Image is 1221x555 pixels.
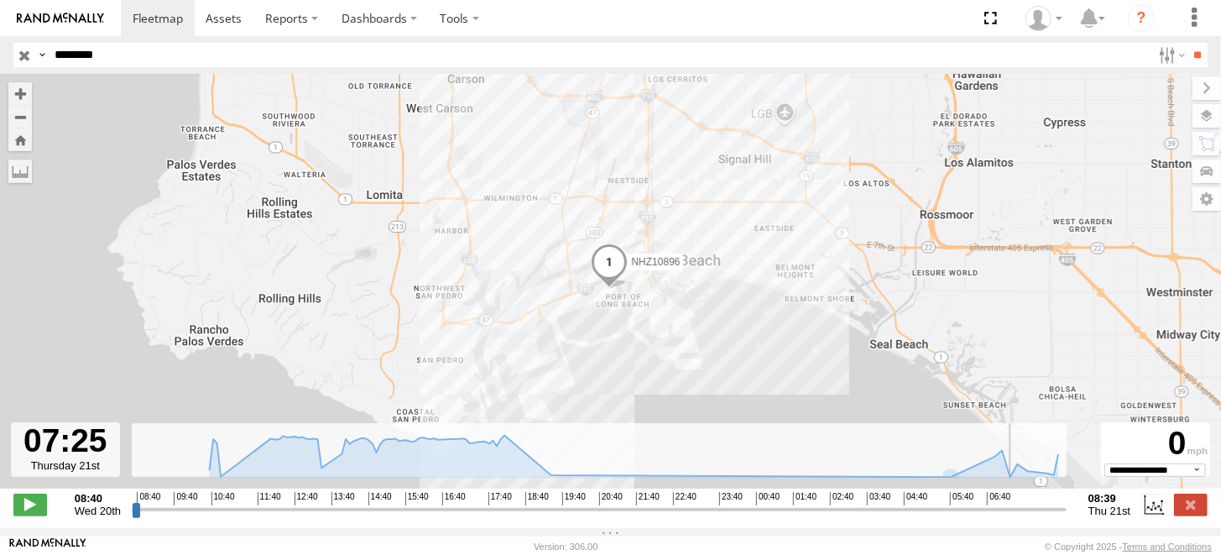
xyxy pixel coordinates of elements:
label: Search Filter Options [1152,43,1188,67]
span: 00:40 [756,492,780,505]
strong: 08:39 [1088,492,1130,505]
span: 12:40 [295,492,318,505]
span: 02:40 [830,492,853,505]
span: 05:40 [950,492,973,505]
span: 11:40 [258,492,281,505]
span: Wed 20th Aug 2025 [75,505,121,517]
div: © Copyright 2025 - [1045,542,1212,552]
span: 08:40 [137,492,160,505]
span: 18:40 [525,492,549,505]
span: 17:40 [488,492,512,505]
span: 14:40 [368,492,392,505]
span: Thu 21st Aug 2025 [1088,505,1130,517]
span: 22:40 [673,492,697,505]
label: Play/Stop [13,494,47,516]
span: NHZ10896 [631,255,680,267]
div: Version: 306.00 [534,542,597,552]
span: 19:40 [562,492,586,505]
span: 20:40 [599,492,623,505]
a: Terms and Conditions [1123,542,1212,552]
button: Zoom in [8,82,32,105]
button: Zoom Home [8,128,32,151]
span: 21:40 [636,492,660,505]
button: Zoom out [8,105,32,128]
div: Zulema McIntosch [1020,6,1068,31]
span: 10:40 [211,492,235,505]
span: 03:40 [867,492,890,505]
span: 15:40 [405,492,429,505]
div: 0 [1104,425,1208,463]
i: ? [1128,5,1155,32]
span: 16:40 [442,492,466,505]
label: Measure [8,160,32,183]
a: Visit our Website [9,538,86,555]
span: 09:40 [174,492,197,505]
span: 13:40 [331,492,355,505]
span: 01:40 [793,492,817,505]
span: 04:40 [904,492,927,505]
span: 06:40 [987,492,1010,505]
label: Search Query [35,43,49,67]
span: 23:40 [719,492,743,505]
img: rand-logo.svg [17,13,104,24]
label: Map Settings [1192,187,1221,211]
strong: 08:40 [75,492,121,505]
label: Close [1174,494,1208,516]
